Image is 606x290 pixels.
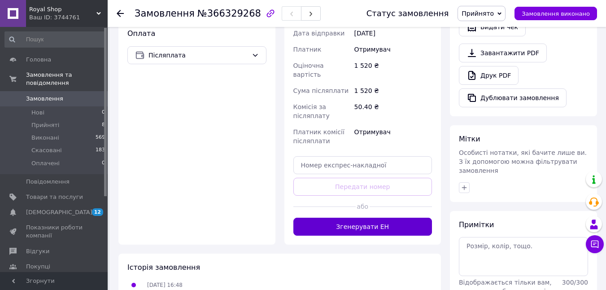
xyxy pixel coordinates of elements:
span: Оплачені [31,159,60,167]
span: [DEMOGRAPHIC_DATA] [26,208,92,216]
span: Комісія за післяплату [293,103,330,119]
span: Дата відправки [293,30,345,37]
span: Виконані [31,134,59,142]
div: 1 520 ₴ [353,83,434,99]
span: Оплата [127,29,155,38]
span: 8 [102,121,105,129]
button: Замовлення виконано [514,7,597,20]
div: [DATE] [353,25,434,41]
span: 569 [96,134,105,142]
span: Замовлення та повідомлення [26,71,108,87]
a: Завантажити PDF [459,44,547,62]
span: Royal Shop [29,5,96,13]
input: Номер експрес-накладної [293,156,432,174]
span: Повідомлення [26,178,70,186]
span: Покупці [26,263,50,271]
span: Скасовані [31,146,62,154]
button: Дублювати замовлення [459,88,567,107]
div: Статус замовлення [366,9,449,18]
span: Нові [31,109,44,117]
span: Історія замовлення [127,263,200,272]
span: Головна [26,56,51,64]
div: 1 520 ₴ [353,57,434,83]
span: Замовлення виконано [522,10,590,17]
span: Мітки [459,135,480,143]
div: Повернутися назад [117,9,124,18]
button: Чат з покупцем [586,235,604,253]
span: Післяплата [148,50,248,60]
span: або [356,202,370,211]
div: 50.40 ₴ [353,99,434,124]
span: Платник [293,46,322,53]
div: Отримувач [353,41,434,57]
span: Особисті нотатки, які бачите лише ви. З їх допомогою можна фільтрувати замовлення [459,149,587,174]
span: №366329268 [197,8,261,19]
span: Відгуки [26,247,49,255]
span: Оціночна вартість [293,62,324,78]
input: Пошук [4,31,106,48]
span: 0 [102,109,105,117]
span: 0 [102,159,105,167]
span: Замовлення [135,8,195,19]
span: Примітки [459,220,494,229]
span: Сума післяплати [293,87,349,94]
span: Замовлення [26,95,63,103]
span: Прийняті [31,121,59,129]
span: Товари та послуги [26,193,83,201]
div: Ваш ID: 3744761 [29,13,108,22]
span: 12 [92,208,103,216]
span: 300 / 300 [562,279,588,286]
div: Отримувач [353,124,434,149]
span: 183 [96,146,105,154]
button: Згенерувати ЕН [293,218,432,236]
span: Платник комісії післяплати [293,128,344,145]
a: Друк PDF [459,66,519,85]
span: Прийнято [462,10,494,17]
span: Показники роботи компанії [26,224,83,240]
span: [DATE] 16:48 [147,282,183,288]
